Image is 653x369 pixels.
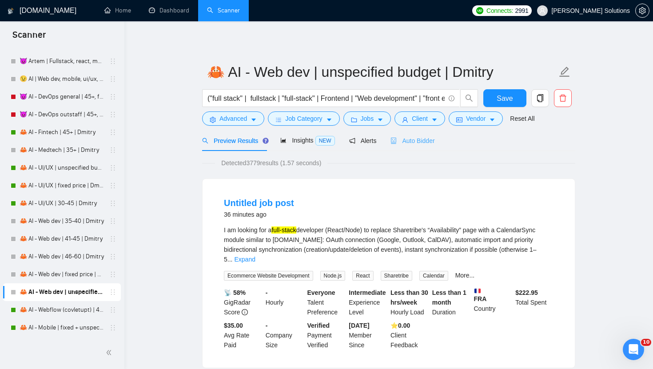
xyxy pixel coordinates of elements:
button: search [460,89,478,107]
span: Calendar [419,271,448,281]
span: robot [390,138,397,144]
a: searchScanner [207,7,240,14]
a: 🦀 AI - Web dev | unspecified budget | Dmitry [20,283,104,301]
a: Reset All [510,114,534,123]
div: Talent Preference [306,288,347,317]
div: Duration [430,288,472,317]
span: delete [554,94,571,102]
button: idcardVendorcaret-down [449,111,503,126]
span: holder [109,218,116,225]
span: Vendor [466,114,486,123]
div: 36 minutes ago [224,209,294,220]
span: Ecommerce Website Development [224,271,313,281]
span: edit [559,66,570,78]
a: 🦀 AI - Webflow (covletupt) | 45+ | Dmitry [20,301,104,319]
a: 🦀 AI - Web dev | 35-40 | Dmitry [20,212,104,230]
input: Scanner name... [207,61,557,83]
a: More... [455,272,475,279]
span: 2991 [515,6,528,16]
b: FRA [474,288,512,302]
b: - [266,289,268,296]
a: 😈 AI - DevOps outstaff | 45+, fixed, unspec | Artem [20,106,104,123]
button: settingAdvancedcaret-down [202,111,264,126]
b: Less than 1 month [432,289,466,306]
div: Client Feedback [389,321,430,350]
a: 🦀 AI - Web dev | 46-60 | Dmitry [20,248,104,266]
span: holder [109,93,116,100]
span: idcard [456,116,462,123]
div: Member Since [347,321,389,350]
span: Detected 3779 results (1.57 seconds) [215,158,327,168]
span: folder [351,116,357,123]
button: userClientcaret-down [394,111,445,126]
div: Country [472,288,514,317]
b: [DATE] [349,322,369,329]
b: Less than 30 hrs/week [390,289,428,306]
b: $ 222.95 [515,289,538,296]
span: caret-down [251,116,257,123]
span: Alerts [349,137,377,144]
span: holder [109,129,116,136]
span: search [202,138,208,144]
div: I am looking for a developer (React/Node) to replace Sharetribe's “Availability” page with a Cale... [224,225,553,264]
span: holder [109,111,116,118]
a: Expand [234,256,255,263]
a: 🦀 AI - Fintech | 45+ | Dmitry [20,123,104,141]
span: holder [109,182,116,189]
a: dashboardDashboard [149,7,189,14]
a: Untitled job post [224,198,294,208]
span: Save [497,93,513,104]
span: Job Category [285,114,322,123]
span: caret-down [326,116,332,123]
a: 🦀 AI - Web dev | 41-45 | Dmitry [20,230,104,248]
span: holder [109,75,116,83]
a: 😈 Artem | Fullstack, react, mern, mobile, laravel, php, flutter, python, ui/ux, webflow (large-si... [20,52,104,70]
div: Tooltip anchor [262,137,270,145]
iframe: Intercom live chat [623,339,644,360]
span: holder [109,235,116,242]
span: Sharetribe [381,271,412,281]
button: copy [531,89,549,107]
div: Avg Rate Paid [222,321,264,350]
button: setting [635,4,649,18]
span: info-circle [449,95,454,101]
a: 😉 AI | Web dev, mobile, ui/ux, webflow, medtech, fintech (large-size comp) | Daria [20,70,104,88]
span: user [539,8,545,14]
span: search [461,94,478,102]
span: Scanner [5,28,53,47]
span: Connects: [486,6,513,16]
a: setting [635,7,649,14]
button: barsJob Categorycaret-down [268,111,339,126]
span: Insights [280,137,334,144]
span: caret-down [489,116,495,123]
div: Hourly [264,288,306,317]
span: holder [109,164,116,171]
span: info-circle [242,309,248,315]
span: Node.js [320,271,346,281]
span: Advanced [219,114,247,123]
span: Client [412,114,428,123]
span: holder [109,306,116,313]
span: Jobs [361,114,374,123]
a: 🦀 AI - UI/UX | 30-45 | Dmitry [20,194,104,212]
span: area-chart [280,137,287,143]
span: holder [109,289,116,296]
span: holder [109,200,116,207]
span: double-left [106,348,115,357]
span: holder [109,271,116,278]
b: ⭐️ 0.00 [390,322,410,329]
b: $35.00 [224,322,243,329]
a: homeHome [104,7,131,14]
a: 🦀 AI - UI/UX | unspecified budget | Dmitry [20,159,104,177]
input: Search Freelance Jobs... [207,93,445,104]
span: holder [109,58,116,65]
span: notification [349,138,355,144]
span: bars [275,116,282,123]
button: Save [483,89,526,107]
div: Total Spent [514,288,555,317]
img: 🇫🇷 [474,288,481,294]
div: Payment Verified [306,321,347,350]
div: Hourly Load [389,288,430,317]
a: 🦀 AI - UI/UX | fixed price | Dmitry [20,177,104,194]
span: caret-down [377,116,383,123]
